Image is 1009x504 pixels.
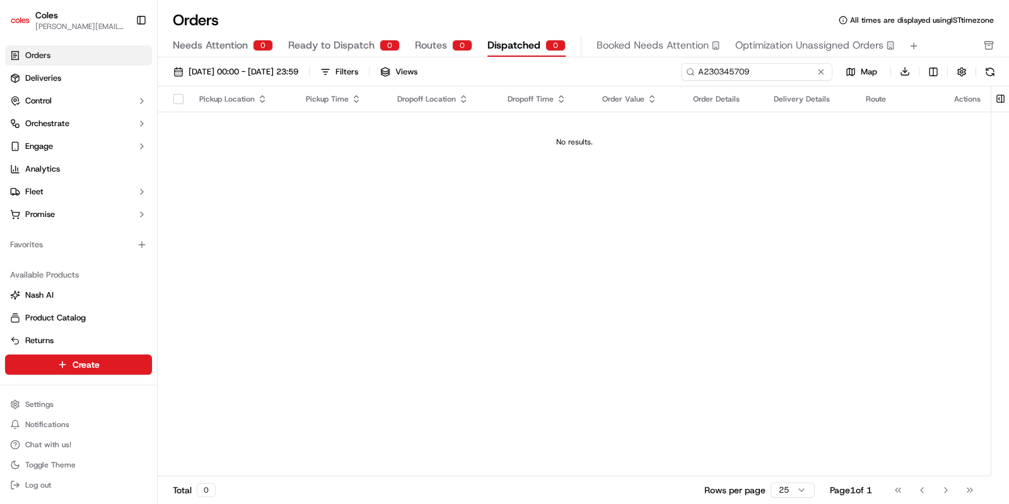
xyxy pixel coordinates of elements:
[10,335,147,346] a: Returns
[5,265,152,285] div: Available Products
[10,312,147,324] a: Product Catalog
[33,81,227,95] input: Got a question? Start typing here...
[25,419,69,430] span: Notifications
[25,118,69,129] span: Orchestrate
[25,141,53,152] span: Engage
[5,456,152,474] button: Toggle Theme
[735,38,884,53] span: Optimization Unassigned Orders
[35,21,125,32] button: [PERSON_NAME][EMAIL_ADDRESS][DOMAIN_NAME]
[288,38,375,53] span: Ready to Dispatch
[5,308,152,328] button: Product Catalog
[5,285,152,305] button: Nash AI
[25,73,61,84] span: Deliveries
[13,13,38,38] img: Nash
[35,9,58,21] button: Coles
[681,63,832,81] input: Type to search
[866,94,934,104] div: Route
[13,50,230,71] p: Welcome 👋
[25,163,60,175] span: Analytics
[25,95,52,107] span: Control
[25,440,71,450] span: Chat with us!
[73,358,100,371] span: Create
[375,63,423,81] button: Views
[25,460,76,470] span: Toggle Theme
[5,476,152,494] button: Log out
[704,484,766,496] p: Rows per page
[10,290,147,301] a: Nash AI
[25,335,54,346] span: Returns
[25,186,44,197] span: Fleet
[861,66,877,78] span: Map
[850,15,994,25] span: All times are displayed using IST timezone
[981,63,999,81] button: Refresh
[774,94,846,104] div: Delivery Details
[5,5,131,35] button: ColesColes[PERSON_NAME][EMAIL_ADDRESS][DOMAIN_NAME]
[253,40,273,51] div: 0
[13,120,35,143] img: 1736555255976-a54dd68f-1ca7-489b-9aae-adbdc363a1c4
[5,68,152,88] a: Deliveries
[189,66,298,78] span: [DATE] 00:00 - [DATE] 23:59
[25,312,86,324] span: Product Catalog
[102,178,207,201] a: 💻API Documentation
[43,133,160,143] div: We're available if you need us!
[197,483,216,497] div: 0
[107,184,117,194] div: 💻
[5,91,152,111] button: Control
[5,396,152,413] button: Settings
[545,40,566,51] div: 0
[306,94,377,104] div: Pickup Time
[335,66,358,78] div: Filters
[8,178,102,201] a: 📗Knowledge Base
[315,63,364,81] button: Filters
[5,45,152,66] a: Orders
[597,38,709,53] span: Booked Needs Attention
[5,182,152,202] button: Fleet
[954,94,981,104] div: Actions
[5,204,152,225] button: Promise
[10,10,30,30] img: Coles
[830,484,872,496] div: Page 1 of 1
[43,120,207,133] div: Start new chat
[173,483,216,497] div: Total
[5,355,152,375] button: Create
[168,63,304,81] button: [DATE] 00:00 - [DATE] 23:59
[602,94,673,104] div: Order Value
[5,331,152,351] button: Returns
[89,213,153,223] a: Powered byPylon
[5,114,152,134] button: Orchestrate
[395,66,417,78] span: Views
[508,94,583,104] div: Dropoff Time
[380,40,400,51] div: 0
[214,124,230,139] button: Start new chat
[5,136,152,156] button: Engage
[125,214,153,223] span: Pylon
[452,40,472,51] div: 0
[5,436,152,454] button: Chat with us!
[25,183,96,196] span: Knowledge Base
[119,183,202,196] span: API Documentation
[5,159,152,179] a: Analytics
[5,416,152,433] button: Notifications
[25,50,50,61] span: Orders
[487,38,540,53] span: Dispatched
[163,137,986,147] div: No results.
[13,184,23,194] div: 📗
[25,209,55,220] span: Promise
[397,94,487,104] div: Dropoff Location
[693,94,754,104] div: Order Details
[837,64,885,79] button: Map
[5,235,152,255] div: Favorites
[199,94,286,104] div: Pickup Location
[173,38,248,53] span: Needs Attention
[415,38,447,53] span: Routes
[25,290,54,301] span: Nash AI
[25,399,54,409] span: Settings
[25,480,51,490] span: Log out
[173,10,219,30] h1: Orders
